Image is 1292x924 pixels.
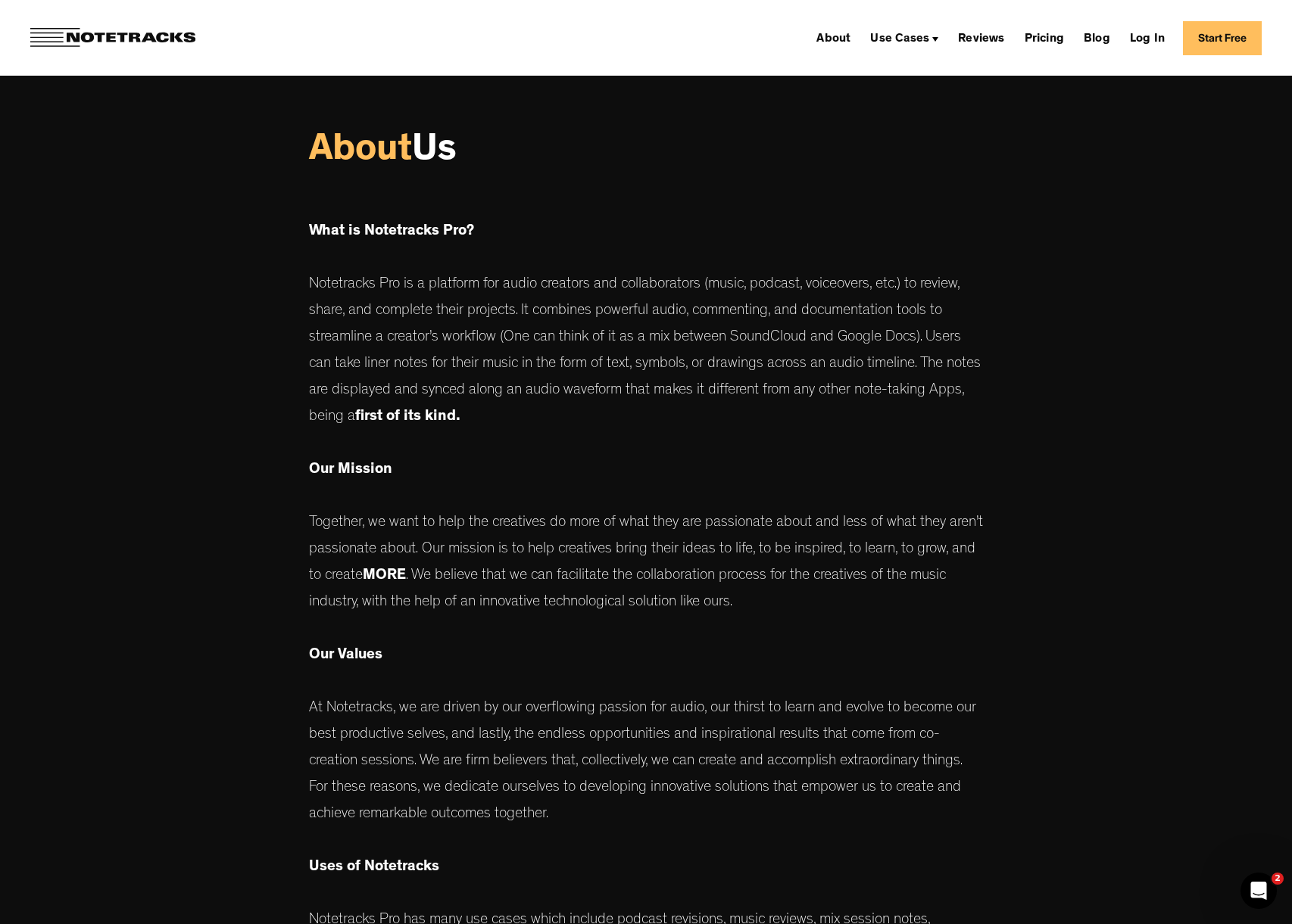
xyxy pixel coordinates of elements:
[309,409,460,478] strong: first of its kind. ‍ Our Mission
[363,568,406,583] strong: MORE
[864,26,944,50] div: Use Cases
[1078,26,1116,50] a: Blog
[1183,21,1262,55] a: Start Free
[309,129,983,176] h1: Us
[309,133,412,171] span: About
[309,224,474,239] strong: What is Notetracks Pro?
[1241,873,1277,909] iframe: Intercom live chat
[309,860,439,875] strong: Uses of Notetracks
[810,26,857,50] a: About
[1124,26,1171,50] a: Log In
[952,26,1010,50] a: Reviews
[1272,873,1284,885] span: 2
[870,33,929,45] div: Use Cases
[309,648,382,663] strong: Our Values
[1019,26,1070,50] a: Pricing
